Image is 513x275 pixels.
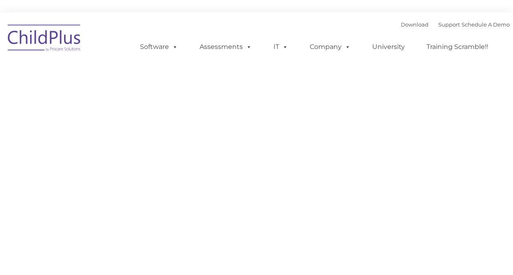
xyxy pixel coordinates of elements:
[418,39,496,55] a: Training Scramble!!
[364,39,413,55] a: University
[438,21,460,28] a: Support
[4,19,85,60] img: ChildPlus by Procare Solutions
[401,21,429,28] a: Download
[132,39,186,55] a: Software
[401,21,510,28] font: |
[265,39,296,55] a: IT
[191,39,260,55] a: Assessments
[462,21,510,28] a: Schedule A Demo
[302,39,359,55] a: Company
